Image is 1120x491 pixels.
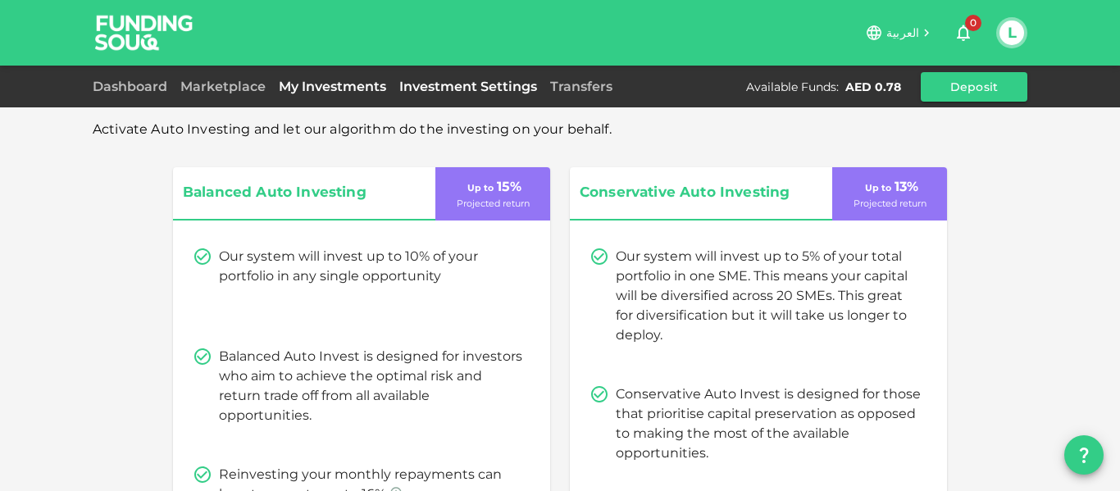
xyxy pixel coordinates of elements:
p: 13 % [862,177,918,197]
button: question [1064,435,1104,475]
p: Conservative Auto Invest is designed for those that prioritise capital preservation as opposed to... [616,384,921,463]
div: Available Funds : [746,79,839,95]
span: Conservative Auto Investing [580,180,801,205]
a: Investment Settings [393,79,544,94]
button: L [999,20,1024,45]
p: Balanced Auto Invest is designed for investors who aim to achieve the optimal risk and return tra... [219,347,524,425]
p: Our system will invest up to 5% of your total portfolio in one SME. This means your capital will ... [616,247,921,345]
p: Projected return [457,197,530,211]
button: 0 [947,16,980,49]
span: 0 [965,15,981,31]
p: 15 % [464,177,521,197]
span: Activate Auto Investing and let our algorithm do the investing on your behalf. [93,121,612,137]
a: Transfers [544,79,619,94]
p: Our system will invest up to 10% of your portfolio in any single opportunity [219,247,524,286]
span: Up to [865,182,891,193]
span: العربية [886,25,919,40]
a: My Investments [272,79,393,94]
a: Marketplace [174,79,272,94]
span: Balanced Auto Investing [183,180,404,205]
button: Deposit [921,72,1027,102]
div: AED 0.78 [845,79,901,95]
span: Up to [467,182,494,193]
a: Dashboard [93,79,174,94]
p: Projected return [854,197,927,211]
